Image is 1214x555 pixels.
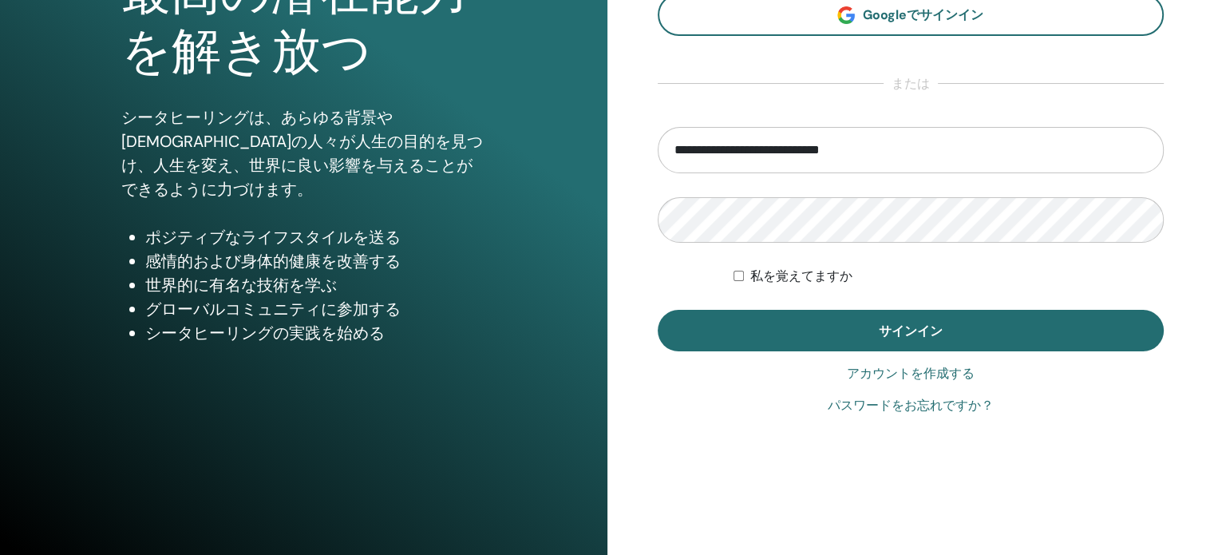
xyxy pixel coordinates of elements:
font: グローバルコミュニティに参加する [145,299,401,319]
button: サインイン [658,310,1165,351]
font: シータヒーリングは、あらゆる背景や[DEMOGRAPHIC_DATA]の人々が人生の目的を見つけ、人生を変え、世界に良い影響を与えることができるように力づけます。 [121,107,483,200]
font: パスワードをお忘れですか？ [828,398,994,413]
a: パスワードをお忘れですか？ [828,396,994,415]
font: 世界的に有名な技術を学ぶ [145,275,337,295]
font: 感情的および身体的健康を改善する [145,251,401,272]
font: サインイン [879,323,943,339]
font: ポジティブなライフスタイルを送る [145,227,401,248]
font: Googleでサインイン [863,6,983,23]
font: アカウントを作成する [847,366,975,381]
font: シータヒーリングの実践を始める [145,323,385,343]
div: 無期限または手動でログアウトするまで認証を維持する [734,267,1164,286]
font: または [892,75,930,92]
font: 私を覚えてますか [750,268,852,283]
a: アカウントを作成する [847,364,975,383]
